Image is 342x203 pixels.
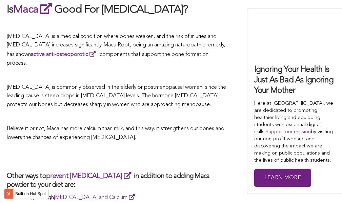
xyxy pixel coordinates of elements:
a: Learn More [254,169,311,187]
a: [MEDICAL_DATA] and Calcium [54,195,138,200]
span: [MEDICAL_DATA] is commonly observed in the elderly or postmenopausal women, since the leading cau... [7,85,226,107]
p: Getting Enough [16,193,227,202]
span: [MEDICAL_DATA] is a medical condition where bones weaken, and the risk of injuries and [MEDICAL_D... [7,34,225,66]
iframe: Chat Widget [308,170,342,203]
a: active anti-osteoporotic [31,52,98,57]
a: Maca [13,4,54,15]
h2: Is Good For [MEDICAL_DATA]? [7,2,227,17]
a: prevent [MEDICAL_DATA] [46,173,134,180]
h3: Other ways to in addition to adding Maca powder to your diet are: [7,171,227,189]
label: Built on HubSpot [13,189,48,198]
button: Built on HubSpot [4,189,49,199]
span: Believe it or not, Maca has more calcium than milk, and this way, it strengthens our bones and lo... [7,126,224,140]
img: HubSpot sprocket logo [4,190,13,198]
